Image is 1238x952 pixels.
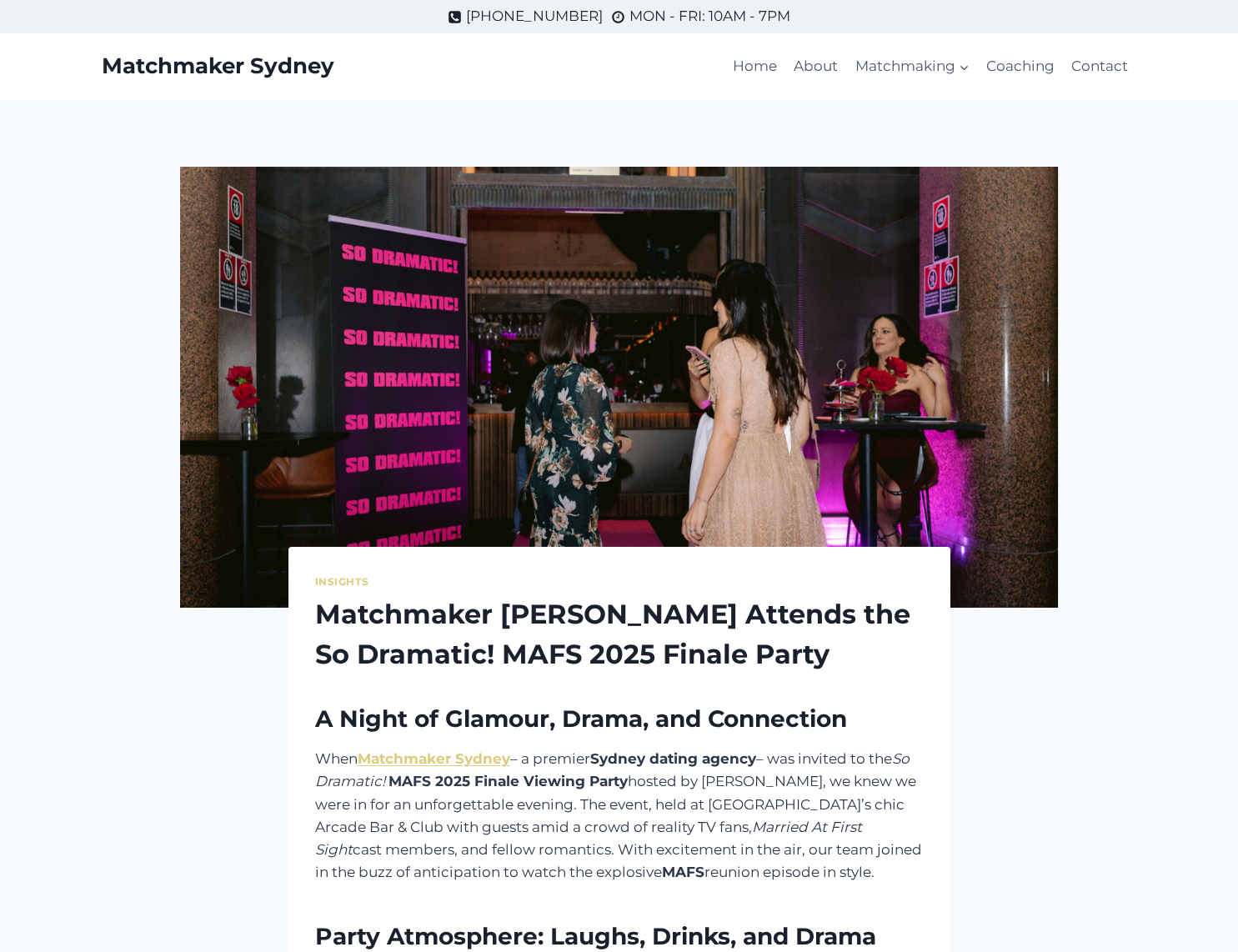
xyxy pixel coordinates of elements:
[846,47,977,87] a: Matchmaking
[466,5,603,28] span: [PHONE_NUMBER]
[724,47,1137,87] nav: Primary
[855,55,970,78] span: Matchmaking
[629,5,790,28] span: MON - FRI: 10AM - 7PM
[448,5,603,28] a: [PHONE_NUMBER]
[1063,47,1136,87] a: Contact
[785,47,846,87] a: About
[388,773,628,789] strong: MAFS 2025 Finale Viewing Party
[662,864,704,880] strong: MAFS
[590,750,756,767] strong: Sydney dating agency
[315,575,369,588] a: Insights
[724,47,785,87] a: Home
[358,750,510,767] a: Matchmaker Sydney
[315,594,924,674] h1: Matchmaker [PERSON_NAME] Attends the So Dramatic! MAFS 2025 Finale Party
[315,701,924,736] h2: A Night of Glamour, Drama, and Connection
[315,748,924,884] p: When – a premier – was invited to the hosted by [PERSON_NAME], we knew we were in for an unforget...
[315,750,910,789] em: So Dramatic!
[315,819,862,858] em: Married At First Sight
[102,53,334,79] a: Matchmaker Sydney
[978,47,1063,87] a: Coaching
